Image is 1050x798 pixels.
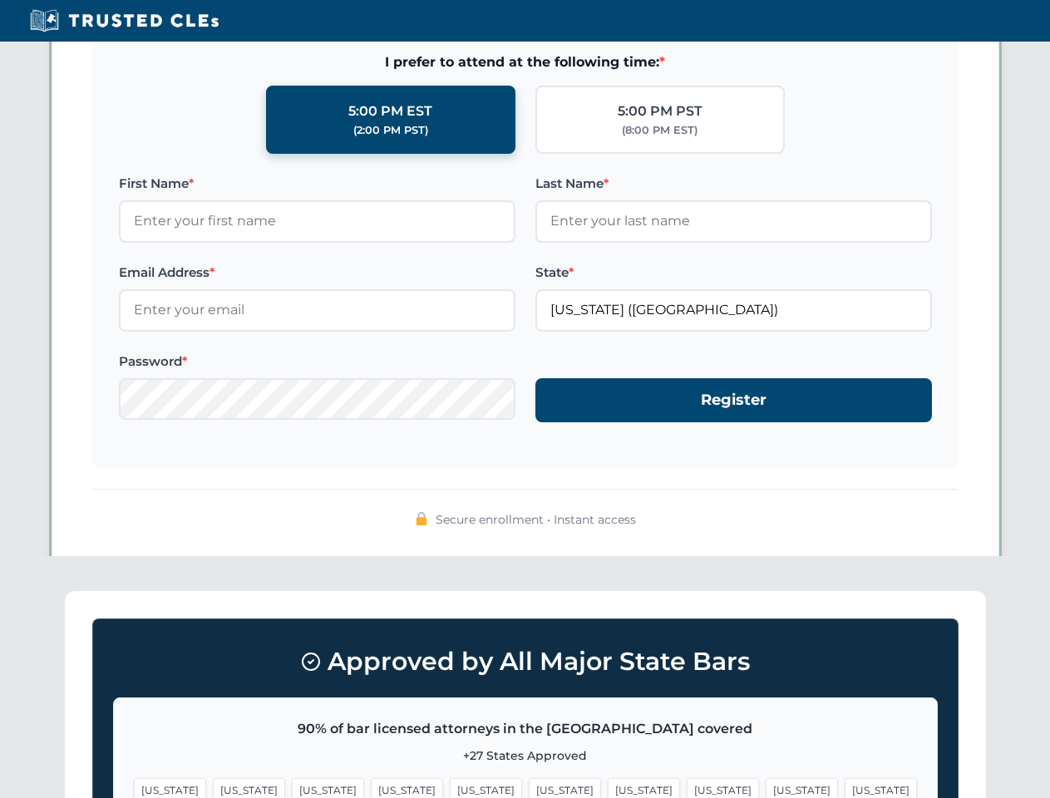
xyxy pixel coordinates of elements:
[134,718,917,740] p: 90% of bar licensed attorneys in the [GEOGRAPHIC_DATA] covered
[119,200,515,242] input: Enter your first name
[535,174,932,194] label: Last Name
[353,122,428,139] div: (2:00 PM PST)
[25,8,224,33] img: Trusted CLEs
[119,263,515,283] label: Email Address
[348,101,432,122] div: 5:00 PM EST
[119,352,515,372] label: Password
[119,52,932,73] span: I prefer to attend at the following time:
[134,746,917,765] p: +27 States Approved
[113,639,938,684] h3: Approved by All Major State Bars
[618,101,702,122] div: 5:00 PM PST
[119,174,515,194] label: First Name
[535,263,932,283] label: State
[119,289,515,331] input: Enter your email
[622,122,698,139] div: (8:00 PM EST)
[415,512,428,525] img: 🔒
[535,378,932,422] button: Register
[436,510,636,529] span: Secure enrollment • Instant access
[535,289,932,331] input: Florida (FL)
[535,200,932,242] input: Enter your last name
